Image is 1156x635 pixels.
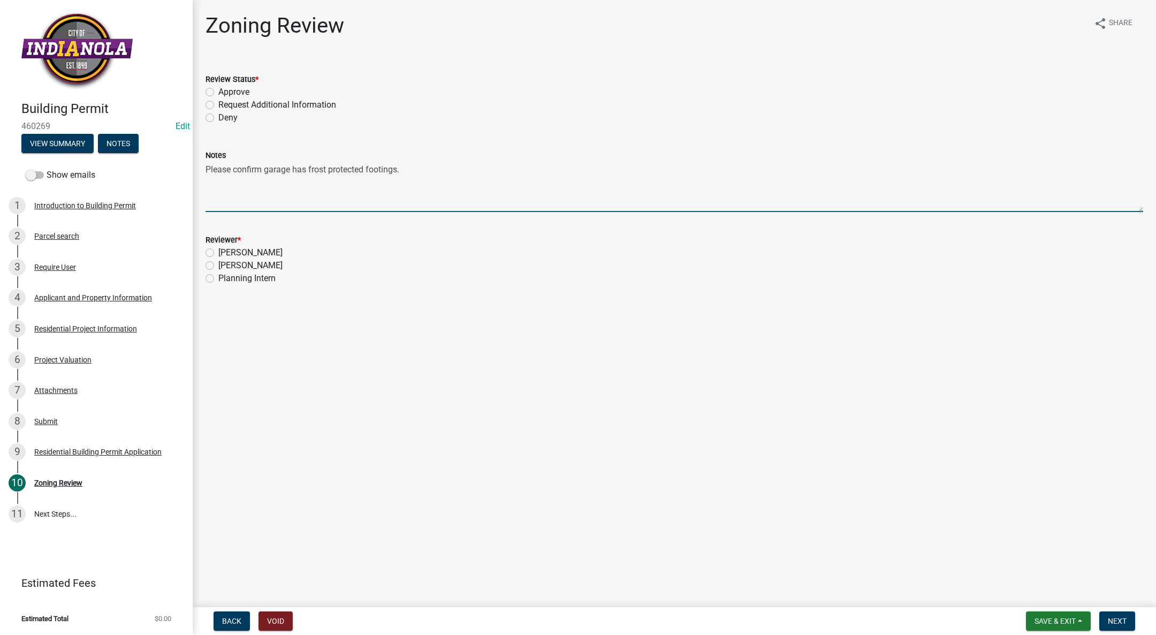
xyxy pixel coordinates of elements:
span: Back [222,617,241,625]
div: Submit [34,418,58,425]
label: Review Status [206,76,258,84]
span: Estimated Total [21,615,69,622]
div: 1 [9,197,26,214]
button: Void [258,611,293,631]
span: $0.00 [155,615,171,622]
label: [PERSON_NAME] [218,246,283,259]
div: 5 [9,320,26,337]
button: Next [1099,611,1135,631]
a: Estimated Fees [9,572,176,594]
button: shareShare [1085,13,1141,34]
h4: Building Permit [21,101,184,117]
div: 11 [9,505,26,523]
span: Share [1109,17,1132,30]
i: share [1094,17,1107,30]
h1: Zoning Review [206,13,344,39]
div: Require User [34,263,76,271]
div: Parcel search [34,232,79,240]
label: Approve [218,86,249,99]
span: Next [1108,617,1127,625]
wm-modal-confirm: Edit Application Number [176,121,190,131]
label: Planning Intern [218,272,276,285]
div: Introduction to Building Permit [34,202,136,209]
span: 460269 [21,121,171,131]
button: View Summary [21,134,94,153]
div: 3 [9,259,26,276]
label: Show emails [26,169,95,182]
button: Save & Exit [1026,611,1091,631]
label: [PERSON_NAME] [218,259,283,272]
button: Back [214,611,250,631]
a: Edit [176,121,190,131]
wm-modal-confirm: Notes [98,140,139,148]
div: 9 [9,443,26,460]
span: Save & Exit [1035,617,1076,625]
button: Notes [98,134,139,153]
div: Attachments [34,387,78,394]
label: Reviewer [206,237,241,244]
div: Residential Project Information [34,325,137,332]
div: 4 [9,289,26,306]
div: 2 [9,228,26,245]
label: Request Additional Information [218,99,336,111]
div: 10 [9,474,26,492]
div: 7 [9,382,26,399]
div: 6 [9,351,26,368]
div: Project Valuation [34,356,92,364]
div: Zoning Review [34,479,82,487]
label: Notes [206,152,226,160]
div: 8 [9,413,26,430]
label: Deny [218,111,238,124]
img: City of Indianola, Iowa [21,11,133,90]
div: Residential Building Permit Application [34,448,162,456]
wm-modal-confirm: Summary [21,140,94,148]
div: Applicant and Property Information [34,294,152,301]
